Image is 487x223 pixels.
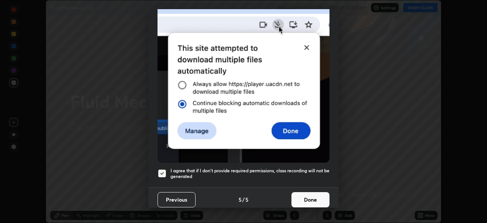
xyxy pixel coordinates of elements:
button: Previous [158,192,196,207]
button: Done [291,192,329,207]
h4: 5 [245,196,248,204]
h4: 5 [239,196,242,204]
h5: I agree that if I don't provide required permissions, class recording will not be generated [170,168,329,180]
h4: / [242,196,245,204]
